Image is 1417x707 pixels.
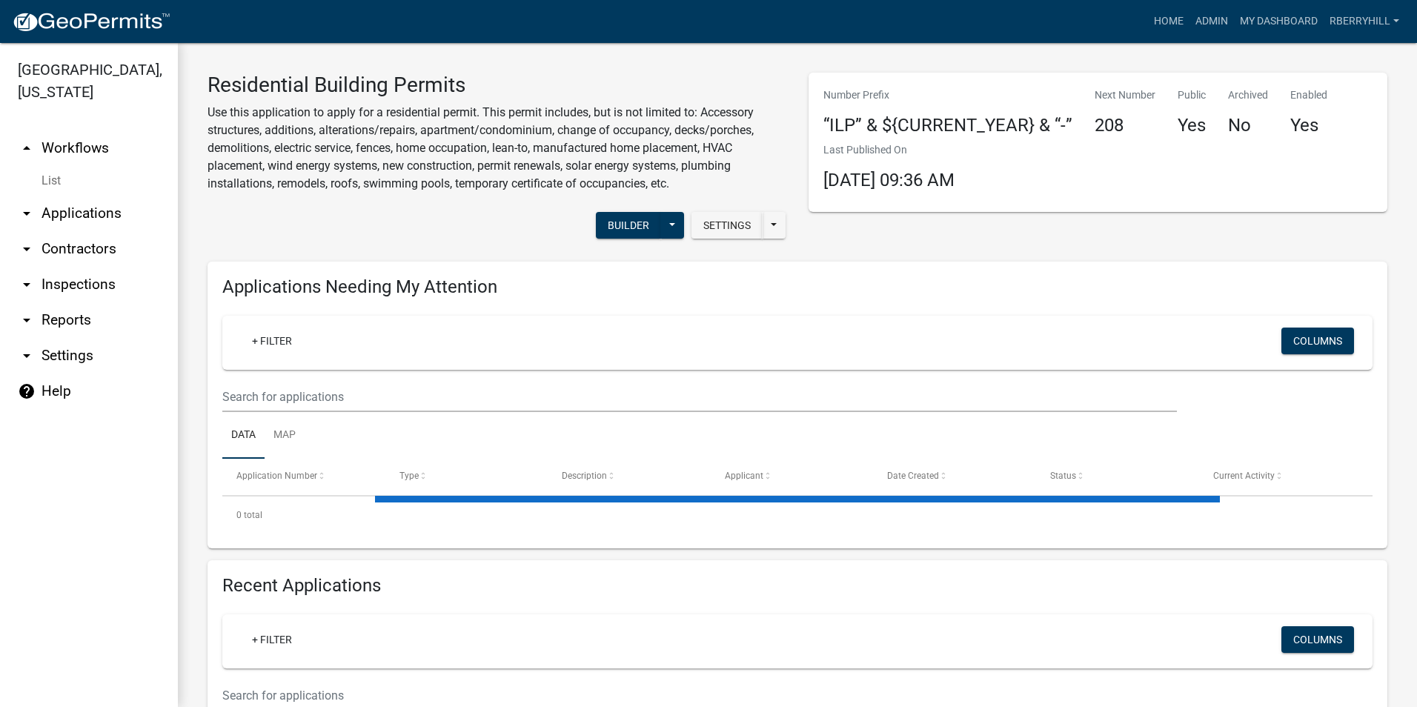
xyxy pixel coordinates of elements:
[823,87,1072,103] p: Number Prefix
[596,212,661,239] button: Builder
[1213,471,1275,481] span: Current Activity
[399,471,419,481] span: Type
[1036,459,1199,494] datatable-header-cell: Status
[18,382,36,400] i: help
[873,459,1036,494] datatable-header-cell: Date Created
[18,347,36,365] i: arrow_drop_down
[1281,626,1354,653] button: Columns
[1324,7,1405,36] a: rberryhill
[236,471,317,481] span: Application Number
[1178,87,1206,103] p: Public
[222,412,265,459] a: Data
[1228,87,1268,103] p: Archived
[222,459,385,494] datatable-header-cell: Application Number
[1281,328,1354,354] button: Columns
[1290,115,1327,136] h4: Yes
[222,382,1177,412] input: Search for applications
[18,205,36,222] i: arrow_drop_down
[1095,115,1155,136] h4: 208
[1050,471,1076,481] span: Status
[18,240,36,258] i: arrow_drop_down
[711,459,874,494] datatable-header-cell: Applicant
[1178,115,1206,136] h4: Yes
[222,276,1373,298] h4: Applications Needing My Attention
[1234,7,1324,36] a: My Dashboard
[725,471,763,481] span: Applicant
[18,276,36,293] i: arrow_drop_down
[1095,87,1155,103] p: Next Number
[691,212,763,239] button: Settings
[18,311,36,329] i: arrow_drop_down
[1228,115,1268,136] h4: No
[208,104,786,193] p: Use this application to apply for a residential permit. This permit includes, but is not limited ...
[887,471,939,481] span: Date Created
[1189,7,1234,36] a: Admin
[222,575,1373,597] h4: Recent Applications
[1198,459,1361,494] datatable-header-cell: Current Activity
[208,73,786,98] h3: Residential Building Permits
[222,497,1373,534] div: 0 total
[18,139,36,157] i: arrow_drop_up
[240,328,304,354] a: + Filter
[823,142,955,158] p: Last Published On
[562,471,607,481] span: Description
[265,412,305,459] a: Map
[240,626,304,653] a: + Filter
[823,115,1072,136] h4: “ILP” & ${CURRENT_YEAR} & “-”
[823,170,955,190] span: [DATE] 09:36 AM
[1148,7,1189,36] a: Home
[385,459,548,494] datatable-header-cell: Type
[548,459,711,494] datatable-header-cell: Description
[1290,87,1327,103] p: Enabled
